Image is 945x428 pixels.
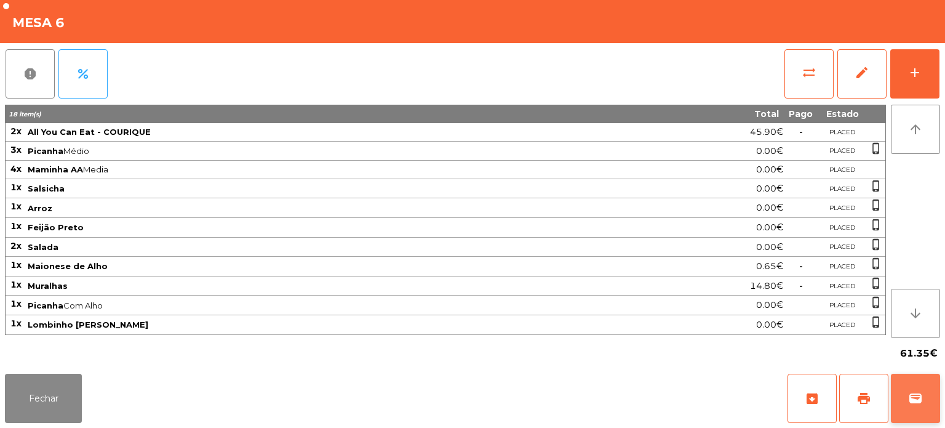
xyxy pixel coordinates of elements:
span: edit [855,65,869,80]
span: 2x [10,240,22,251]
span: 0.00€ [756,180,783,197]
span: Com Alho [28,301,620,310]
span: 0.00€ [756,219,783,236]
span: Feijão Preto [28,222,84,232]
span: 1x [10,201,22,212]
span: percent [76,67,90,81]
button: add [890,49,939,99]
button: arrow_downward [891,289,940,338]
button: archive [787,374,837,423]
h4: Mesa 6 [12,14,65,32]
td: PLACED [818,277,867,296]
span: phone_iphone [870,296,882,309]
span: 0.65€ [756,258,783,275]
td: PLACED [818,179,867,199]
span: 1x [10,259,22,270]
span: 1x [10,220,22,232]
button: print [839,374,888,423]
span: Lombinho [PERSON_NAME] [28,320,148,329]
span: 0.00€ [756,297,783,313]
i: arrow_upward [908,122,923,137]
td: PLACED [818,198,867,218]
span: phone_iphone [870,277,882,289]
span: 61.35€ [900,344,938,363]
i: arrow_downward [908,306,923,321]
span: - [799,260,803,272]
span: 45.90€ [750,124,783,140]
button: wallet [891,374,940,423]
span: - [799,280,803,291]
span: 0.00€ [756,317,783,333]
td: PLACED [818,218,867,238]
span: phone_iphone [870,199,882,211]
span: sync_alt [802,65,816,80]
th: Total [621,105,784,123]
span: 14.80€ [750,278,783,294]
button: Fechar [5,374,82,423]
span: Picanha [28,301,63,310]
span: All You Can Eat - COURIQUE [28,127,151,137]
td: PLACED [818,296,867,315]
span: Salsicha [28,184,65,193]
span: Muralhas [28,281,68,291]
span: report [23,67,38,81]
td: PLACED [818,257,867,277]
button: arrow_upward [891,105,940,154]
span: Media [28,164,620,174]
button: percent [58,49,108,99]
span: - [799,126,803,137]
span: print [856,391,871,406]
span: archive [805,391,819,406]
span: Médio [28,146,620,156]
span: 2x [10,126,22,137]
span: Picanha [28,146,63,156]
span: Arroz [28,203,52,213]
span: 0.00€ [756,200,783,216]
td: PLACED [818,238,867,257]
td: PLACED [818,315,867,335]
span: phone_iphone [870,142,882,155]
span: 18 item(s) [9,110,41,118]
button: sync_alt [784,49,834,99]
span: Maionese de Alho [28,261,108,271]
span: 1x [10,182,22,193]
span: phone_iphone [870,316,882,328]
th: Pago [784,105,818,123]
span: 3x [10,144,22,155]
span: 0.00€ [756,161,783,178]
td: PLACED [818,161,867,179]
span: phone_iphone [870,219,882,231]
button: report [6,49,55,99]
span: wallet [908,391,923,406]
span: 1x [10,318,22,329]
span: phone_iphone [870,238,882,251]
span: phone_iphone [870,180,882,192]
td: PLACED [818,123,867,142]
button: edit [837,49,887,99]
span: Maminha AA [28,164,83,174]
span: 0.00€ [756,239,783,256]
td: PLACED [818,142,867,161]
span: Salada [28,242,58,252]
span: 1x [10,298,22,309]
span: 0.00€ [756,143,783,159]
div: add [907,65,922,80]
th: Estado [818,105,867,123]
span: 4x [10,163,22,174]
span: phone_iphone [870,257,882,270]
span: 1x [10,279,22,290]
